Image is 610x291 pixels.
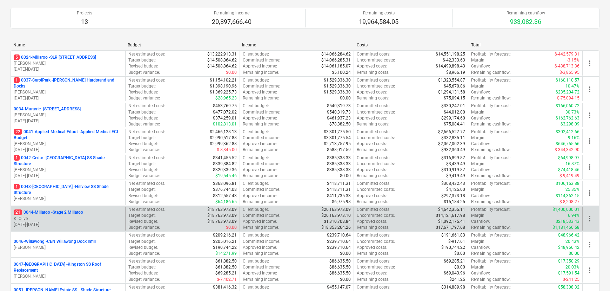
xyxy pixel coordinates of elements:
[441,135,465,141] p: $332,835.11
[128,199,160,205] p: Budget variance :
[243,225,279,231] p: Remaining income :
[561,121,579,127] p: $3,298.09
[14,173,122,179] p: [DATE] - [DATE]
[243,213,280,219] p: Committed income :
[471,155,511,161] p: Profitability forecast :
[210,77,237,83] p: $1,154,102.21
[212,10,252,16] p: Remaining income
[357,193,387,199] p: Approved costs :
[471,95,511,101] p: Remaining cashflow :
[471,207,511,213] p: Profitability forecast :
[243,232,269,238] p: Client budget :
[324,135,351,141] p: $3,301,775.54
[340,173,351,179] p: $0.00
[14,60,122,66] p: [PERSON_NAME]
[471,219,490,225] p: Cashflow :
[357,70,389,76] p: Remaining costs :
[243,70,279,76] p: Remaining income :
[585,163,594,171] span: more_vert
[128,109,156,115] p: Target budget :
[357,225,389,231] p: Remaining costs :
[471,103,511,109] p: Profitability forecast :
[77,10,92,16] p: Projects
[357,213,395,219] p: Uncommitted costs :
[357,115,387,121] p: Approved costs :
[77,18,92,26] p: 13
[213,239,237,245] p: $205,016.21
[471,232,511,238] p: Profitability forecast :
[243,141,277,147] p: Approved income :
[14,184,20,189] span: 1
[128,173,160,179] p: Budget variance :
[357,43,465,47] div: Costs
[226,70,237,76] p: $0.00
[555,63,579,69] p: $-438,713.36
[441,155,465,161] p: $316,899.87
[556,141,579,147] p: $646,755.56
[128,115,158,121] p: Revised budget :
[471,89,490,95] p: Cashflow :
[324,129,351,135] p: $3,301,775.50
[14,222,122,228] p: [DATE] - [DATE]
[210,83,237,89] p: $1,398,190.96
[357,232,390,238] p: Committed costs :
[128,103,165,109] p: Net estimated cost :
[213,115,237,121] p: $374,259.01
[14,89,122,95] p: [PERSON_NAME]
[357,83,395,89] p: Uncommitted costs :
[13,43,122,47] div: Name
[559,173,579,179] p: $-9,419.49
[357,147,389,153] p: Remaining costs :
[243,51,269,57] p: Client budget :
[471,57,485,63] p: Margin :
[14,77,122,102] div: 10037-CarolPark -[PERSON_NAME] Hardstand and Docks[PERSON_NAME][DATE]-[DATE]
[357,219,387,225] p: Approved costs :
[243,89,277,95] p: Approved income :
[444,95,465,101] p: $75,094.15
[471,115,490,121] p: Cashflow :
[558,155,579,161] p: $64,998.97
[552,207,579,213] p: $1,400,000.01
[321,57,351,63] p: $14,066,285.31
[14,239,122,251] div: 0046-Willawong -CEN Willawong Dock Infill[PERSON_NAME]
[14,95,122,101] p: [DATE] - [DATE]
[567,57,579,63] p: -3.15%
[556,77,579,83] p: $160,110.57
[471,193,490,199] p: Cashflow :
[556,129,579,135] p: $302,412.66
[568,213,579,219] p: 6.94%
[446,70,465,76] p: $8,966.19
[128,207,165,213] p: Net estimated cost :
[585,111,594,119] span: more_vert
[14,209,83,215] p: 0044-Millaroo - Stage 2 Millaroo
[471,167,490,173] p: Cashflow :
[321,213,351,219] p: $20,163,973.10
[243,115,277,121] p: Approved income :
[213,193,237,199] p: $312,557.43
[357,239,395,245] p: Uncommitted costs :
[215,173,237,179] p: $19,545.46
[14,54,122,72] div: 50024-Millaroo -SLR [STREET_ADDRESS][PERSON_NAME][DATE]-[DATE]
[327,147,351,153] p: $588,017.59
[441,147,465,153] p: $932,360.49
[14,184,122,196] p: 0043-[GEOGRAPHIC_DATA] - Hillview SS Shade Structure
[441,115,465,121] p: $299,174.60
[226,225,237,231] p: $0.00
[14,196,122,202] p: [PERSON_NAME]
[207,219,237,225] p: $18,763,973.09
[438,77,465,83] p: $1,323,554.87
[213,187,237,193] p: $376,744.08
[242,43,351,47] div: Income
[14,106,122,124] div: 0034-Murarrie -[STREET_ADDRESS][PERSON_NAME][DATE]-[DATE]
[565,109,579,115] p: 30.73%
[14,54,96,60] p: 0024-Millaroo - SLR [STREET_ADDRESS]
[357,207,390,213] p: Committed costs :
[471,129,511,135] p: Profitability forecast :
[321,63,351,69] p: $14,061,185.07
[340,95,351,101] p: $0.00
[585,59,594,67] span: more_vert
[357,57,395,63] p: Uncommitted costs :
[243,103,269,109] p: Client budget :
[436,51,465,57] p: $14,551,198.25
[471,187,485,193] p: Margin :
